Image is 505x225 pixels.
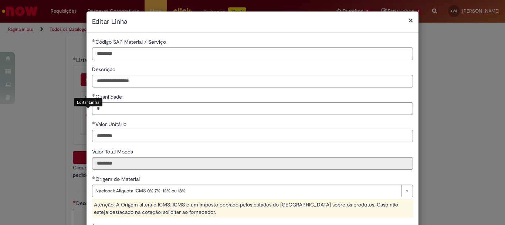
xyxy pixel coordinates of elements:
[409,16,413,24] button: Fechar modal
[92,102,413,115] input: Quantidade
[95,121,128,128] span: Valor Unitário
[92,176,95,179] span: Obrigatório Preenchido
[95,93,123,100] span: Quantidade
[92,47,413,60] input: Código SAP Material / Serviço
[92,94,95,97] span: Obrigatório Preenchido
[92,157,413,170] input: Valor Total Moeda
[92,75,413,87] input: Descrição
[92,148,135,155] span: Somente leitura - Valor Total Moeda
[92,39,95,42] span: Obrigatório Preenchido
[92,17,413,27] h2: Editar Linha
[92,66,117,73] span: Descrição
[92,121,95,124] span: Obrigatório Preenchido
[95,39,167,45] span: Código SAP Material / Serviço
[92,130,413,142] input: Valor Unitário
[95,185,398,197] span: Nacional: Alíquota ICMS 0%,7%, 12% ou 18%
[95,176,141,182] span: Origem do Material
[92,199,413,218] div: Atenção: A Origem altera o ICMS. ICMS é um imposto cobrado pelos estados do [GEOGRAPHIC_DATA] sob...
[74,98,102,106] div: Editar Linha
